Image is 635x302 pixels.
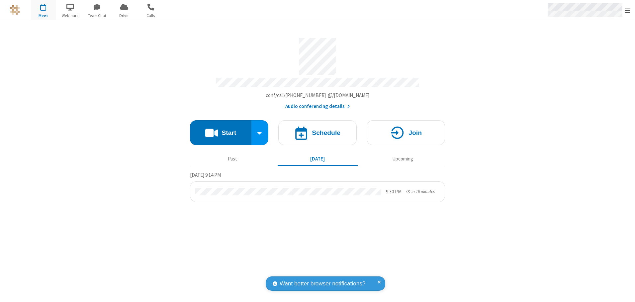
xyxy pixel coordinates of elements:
[266,92,370,99] button: Copy my meeting room linkCopy my meeting room link
[10,5,20,15] img: QA Selenium DO NOT DELETE OR CHANGE
[112,13,136,19] span: Drive
[251,120,269,145] div: Start conference options
[266,92,370,98] span: Copy my meeting room link
[222,130,236,136] h4: Start
[411,189,435,194] span: in 16 minutes
[408,130,422,136] h4: Join
[31,13,56,19] span: Meet
[386,188,402,196] div: 9:30 PM
[312,130,340,136] h4: Schedule
[190,120,251,145] button: Start
[58,13,83,19] span: Webinars
[190,172,221,178] span: [DATE] 9:14 PM
[280,279,365,288] span: Want better browser notifications?
[193,152,273,165] button: Past
[278,152,358,165] button: [DATE]
[285,103,350,110] button: Audio conferencing details
[190,33,445,110] section: Account details
[85,13,110,19] span: Team Chat
[367,120,445,145] button: Join
[363,152,443,165] button: Upcoming
[190,171,445,202] section: Today's Meetings
[278,120,357,145] button: Schedule
[138,13,163,19] span: Calls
